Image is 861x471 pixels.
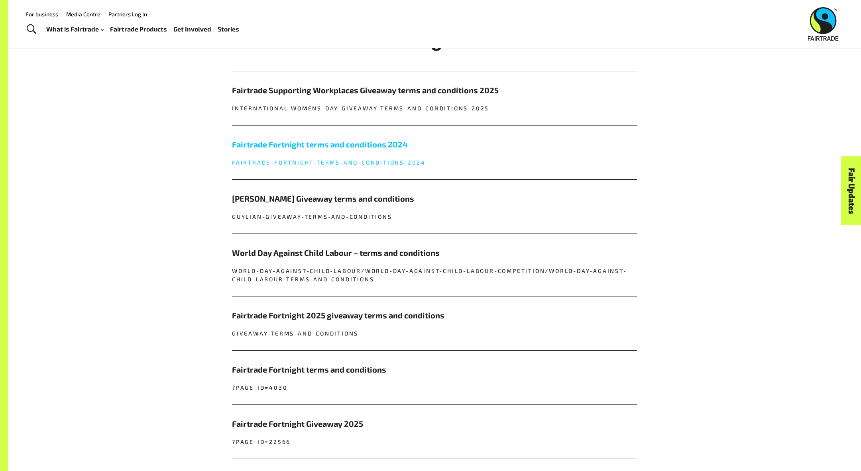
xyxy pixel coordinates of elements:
[232,212,637,221] p: guylian-giveaway-terms-and-conditions
[232,296,637,350] a: Fairtrade Fortnight 2025 giveaway terms and conditions giveaway-terms-and-conditions
[232,71,637,125] a: Fairtrade Supporting Workplaces Giveaway terms and conditions 2025 international-womens-day-givea...
[232,438,637,446] p: ?page_id=22566
[232,383,637,392] p: ?page_id=4030
[232,418,637,430] h5: Fairtrade Fortnight Giveaway 2025
[232,104,637,112] p: international-womens-day-giveaway-terms-and-conditions-2025
[232,126,637,179] a: Fairtrade Fortnight terms and conditions 2024 fairtrade-fortnight-terms-and-conditions-2024
[232,158,637,167] p: fairtrade-fortnight-terms-and-conditions-2024
[232,234,637,296] a: World Day Against Child Labour – terms and conditions world-day-against-child-labour/world-day-ag...
[232,267,637,283] p: world-day-against-child-labour/world-day-against-child-labour-competition/world-day-against-child...
[218,24,239,35] a: Stories
[173,24,211,35] a: Get Involved
[26,11,58,18] a: For business
[232,309,637,321] h5: Fairtrade Fortnight 2025 giveaway terms and conditions
[232,180,637,234] a: [PERSON_NAME] Giveaway terms and conditions guylian-giveaway-terms-and-conditions
[808,7,839,41] img: Fairtrade Australia New Zealand logo
[232,84,637,96] h5: Fairtrade Supporting Workplaces Giveaway terms and conditions 2025
[46,24,104,35] a: What is Fairtrade
[232,363,637,375] h5: Fairtrade Fortnight terms and conditions
[232,192,637,204] h5: [PERSON_NAME] Giveaway terms and conditions
[232,329,637,338] p: giveaway-terms-and-conditions
[110,24,167,35] a: Fairtrade Products
[22,20,41,39] a: Toggle Search
[66,11,100,18] a: Media Centre
[232,351,637,404] a: Fairtrade Fortnight terms and conditions ?page_id=4030
[232,138,637,150] h5: Fairtrade Fortnight terms and conditions 2024
[232,405,637,459] a: Fairtrade Fortnight Giveaway 2025 ?page_id=22566
[232,247,637,259] h5: World Day Against Child Labour – terms and conditions
[108,11,147,18] a: Partners Log In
